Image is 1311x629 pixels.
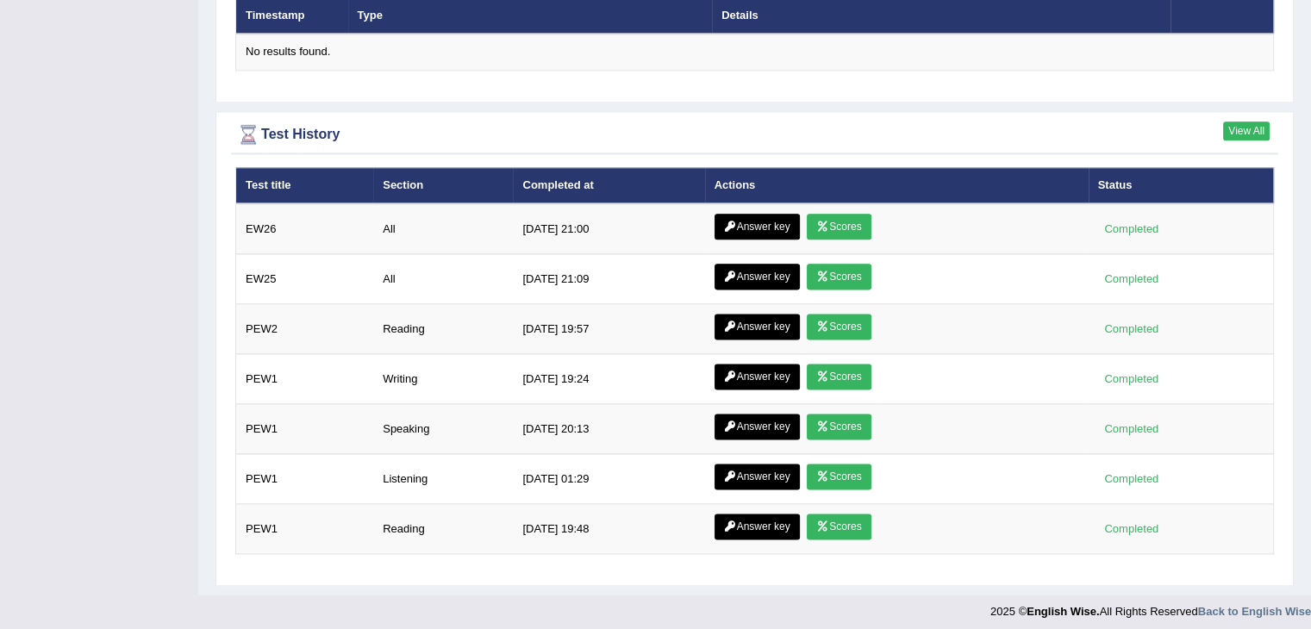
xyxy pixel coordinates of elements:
[990,595,1311,620] div: 2025 © All Rights Reserved
[513,203,704,254] td: [DATE] 21:00
[807,364,871,389] a: Scores
[373,454,513,504] td: Listening
[513,504,704,554] td: [DATE] 19:48
[705,167,1089,203] th: Actions
[373,304,513,354] td: Reading
[235,121,1274,147] div: Test History
[513,454,704,504] td: [DATE] 01:29
[513,304,704,354] td: [DATE] 19:57
[373,167,513,203] th: Section
[1098,220,1165,238] div: Completed
[236,504,374,554] td: PEW1
[1223,121,1270,140] a: View All
[236,404,374,454] td: PEW1
[373,203,513,254] td: All
[373,404,513,454] td: Speaking
[1027,605,1099,618] strong: English Wise.
[236,203,374,254] td: EW26
[715,214,800,240] a: Answer key
[715,264,800,290] a: Answer key
[1198,605,1311,618] a: Back to English Wise
[1098,370,1165,388] div: Completed
[373,504,513,554] td: Reading
[807,414,871,439] a: Scores
[807,314,871,339] a: Scores
[715,464,800,489] a: Answer key
[373,354,513,404] td: Writing
[807,464,871,489] a: Scores
[1089,167,1274,203] th: Status
[513,354,704,404] td: [DATE] 19:24
[807,214,871,240] a: Scores
[373,254,513,304] td: All
[715,314,800,339] a: Answer key
[1098,420,1165,438] div: Completed
[236,304,374,354] td: PEW2
[513,167,704,203] th: Completed at
[513,254,704,304] td: [DATE] 21:09
[1098,470,1165,488] div: Completed
[236,354,374,404] td: PEW1
[513,404,704,454] td: [DATE] 20:13
[715,414,800,439] a: Answer key
[246,44,1264,60] div: No results found.
[1098,270,1165,288] div: Completed
[807,264,871,290] a: Scores
[236,454,374,504] td: PEW1
[807,514,871,539] a: Scores
[1098,520,1165,538] div: Completed
[1098,320,1165,338] div: Completed
[715,364,800,389] a: Answer key
[236,254,374,304] td: EW25
[715,514,800,539] a: Answer key
[236,167,374,203] th: Test title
